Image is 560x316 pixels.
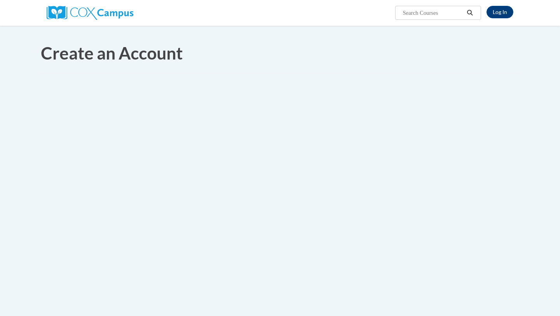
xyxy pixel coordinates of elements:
i:  [467,10,474,16]
span: Create an Account [41,43,183,63]
img: Cox Campus [47,6,133,20]
input: Search Courses [402,8,464,18]
a: Cox Campus [47,9,133,16]
button: Search [464,8,476,18]
a: Log In [486,6,513,18]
